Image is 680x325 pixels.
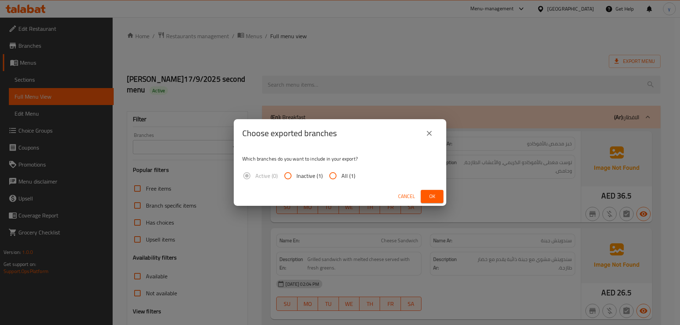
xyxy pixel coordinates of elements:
[421,125,438,142] button: close
[242,155,438,162] p: Which branches do you want to include in your export?
[242,128,337,139] h2: Choose exported branches
[398,192,415,201] span: Cancel
[426,192,438,201] span: Ok
[341,172,355,180] span: All (1)
[255,172,278,180] span: Active (0)
[421,190,443,203] button: Ok
[395,190,418,203] button: Cancel
[296,172,323,180] span: Inactive (1)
